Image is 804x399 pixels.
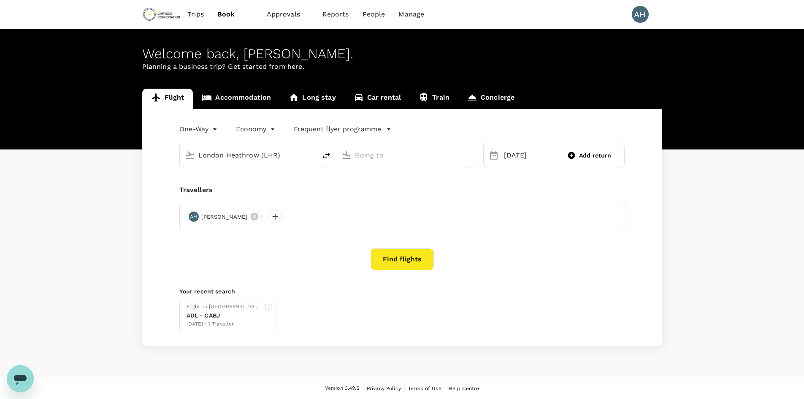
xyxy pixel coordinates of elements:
span: Approvals [267,9,309,19]
button: Open [467,154,468,156]
div: [DATE] · 1 Traveller [187,320,261,328]
a: Concierge [458,89,523,109]
span: Book [217,9,235,19]
p: Planning a business trip? Get started from here. [142,62,662,72]
img: Chrysos Corporation [142,5,181,24]
div: One-Way [179,122,219,136]
input: Going to [355,149,455,162]
div: AH [632,6,649,23]
p: Frequent flyer programme [294,124,381,134]
button: Open [310,154,312,156]
a: Terms of Use [408,384,441,393]
button: Find flights [371,248,434,270]
a: Train [410,89,458,109]
p: Your recent search [179,287,625,296]
a: Privacy Policy [367,384,401,393]
span: Version 3.49.2 [325,384,360,393]
span: Privacy Policy [367,385,401,391]
div: Travellers [179,185,625,195]
span: People [363,9,385,19]
button: delete [316,146,336,166]
span: Manage [398,9,424,19]
a: Car rental [345,89,410,109]
div: [DATE] [501,147,557,164]
span: Reports [322,9,349,19]
div: AH [189,212,199,222]
input: Depart from [198,149,298,162]
a: Accommodation [193,89,280,109]
a: Help Centre [449,384,479,393]
iframe: Button to launch messaging window [7,365,34,392]
span: Add return [579,151,612,160]
div: Welcome back , [PERSON_NAME] . [142,46,662,62]
div: ADL - CABJ [187,311,261,320]
a: Flight [142,89,193,109]
span: Help Centre [449,385,479,391]
span: Trips [187,9,204,19]
div: Flight to [GEOGRAPHIC_DATA] [187,303,261,311]
button: Frequent flyer programme [294,124,391,134]
span: [PERSON_NAME] [196,213,253,221]
div: AH[PERSON_NAME] [187,210,262,223]
a: Long stay [280,89,344,109]
span: Terms of Use [408,385,441,391]
div: Economy [236,122,277,136]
